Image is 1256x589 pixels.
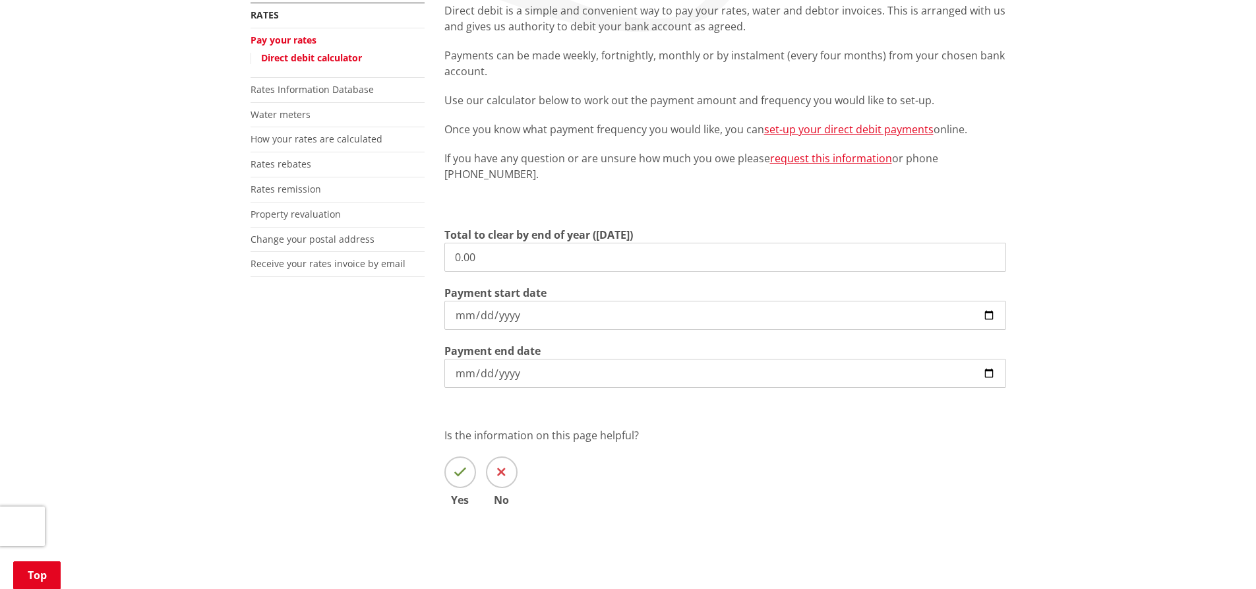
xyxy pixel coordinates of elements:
[444,495,476,505] span: Yes
[770,151,892,166] a: request this information
[261,51,362,64] a: Direct debit calculator
[444,343,541,359] label: Payment end date
[251,183,321,195] a: Rates remission
[251,208,341,220] a: Property revaluation
[444,427,1006,443] p: Is the information on this page helpful?
[444,150,1006,182] p: If you have any question or are unsure how much you owe please or phone [PHONE_NUMBER].
[764,122,934,137] a: set-up your direct debit payments
[251,9,279,21] a: Rates
[251,34,316,46] a: Pay your rates
[251,257,405,270] a: Receive your rates invoice by email
[444,92,1006,108] p: Use our calculator below to work out the payment amount and frequency you would like to set-up.
[444,3,1006,34] p: Direct debit is a simple and convenient way to pay your rates, water and debtor invoices. This is...
[444,121,1006,137] p: Once you know what payment frequency you would like, you can online.
[486,495,518,505] span: No
[1195,534,1243,581] iframe: Messenger Launcher
[13,561,61,589] a: Top
[251,233,374,245] a: Change your postal address
[444,47,1006,79] p: Payments can be made weekly, fortnightly, monthly or by instalment (every four months) from your ...
[444,285,547,301] label: Payment start date
[251,108,311,121] a: Water meters
[251,133,382,145] a: How your rates are calculated
[444,227,633,243] label: Total to clear by end of year ([DATE])
[251,83,374,96] a: Rates Information Database
[251,158,311,170] a: Rates rebates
